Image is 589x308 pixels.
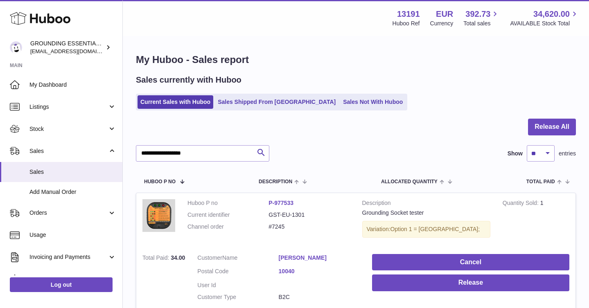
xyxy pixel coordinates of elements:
span: Sales [29,168,116,176]
span: ALLOCATED Quantity [381,179,438,184]
dt: Huboo P no [187,199,269,207]
label: Show [508,150,523,157]
a: 10040 [279,268,360,275]
span: Total paid [526,179,555,184]
span: Usage [29,231,116,239]
span: [EMAIL_ADDRESS][DOMAIN_NAME] [30,48,120,54]
span: 34,620.00 [533,9,570,20]
td: 1 [496,193,575,248]
dt: Current identifier [187,211,269,219]
div: Huboo Ref [393,20,420,27]
dd: B2C [279,293,360,301]
span: Huboo P no [144,179,176,184]
a: P-977533 [269,200,293,206]
a: [PERSON_NAME] [279,254,360,262]
span: AVAILABLE Stock Total [510,20,579,27]
a: Current Sales with Huboo [138,95,213,109]
span: entries [559,150,576,157]
a: Sales Not With Huboo [340,95,406,109]
span: Option 1 = [GEOGRAPHIC_DATA]; [390,226,480,232]
div: GROUNDING ESSENTIALS INTERNATIONAL SLU [30,40,104,55]
span: Add Manual Order [29,188,116,196]
strong: Total Paid [142,254,171,263]
span: 34.00 [171,254,185,261]
dd: GST-EU-1301 [269,211,350,219]
span: Invoicing and Payments [29,253,108,261]
button: Release All [528,119,576,135]
strong: EUR [436,9,453,20]
span: Customer [197,254,222,261]
span: Stock [29,125,108,133]
button: Cancel [372,254,569,271]
a: Sales Shipped From [GEOGRAPHIC_DATA] [215,95,339,109]
button: Release [372,274,569,291]
dt: Customer Type [197,293,278,301]
div: Grounding Socket tester [362,209,490,217]
strong: 13191 [397,9,420,20]
a: 34,620.00 AVAILABLE Stock Total [510,9,579,27]
h1: My Huboo - Sales report [136,53,576,66]
dd: #7245 [269,223,350,231]
dt: Postal Code [197,268,278,277]
dt: Name [197,254,278,264]
span: Sales [29,147,108,155]
img: espenwkopperud@gmail.com [10,41,22,54]
dt: User Id [197,281,278,289]
span: My Dashboard [29,81,116,89]
strong: Quantity Sold [503,200,540,208]
span: Total sales [463,20,500,27]
span: Listings [29,103,108,111]
span: Description [259,179,292,184]
div: Currency [430,20,454,27]
h2: Sales currently with Huboo [136,74,241,85]
span: 392.73 [465,9,490,20]
strong: Description [362,199,490,209]
dt: Channel order [187,223,269,231]
a: Log out [10,277,113,292]
a: 392.73 Total sales [463,9,500,27]
div: Variation: [362,221,490,238]
span: Orders [29,209,108,217]
img: Sleeppad.jpg [142,199,175,232]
